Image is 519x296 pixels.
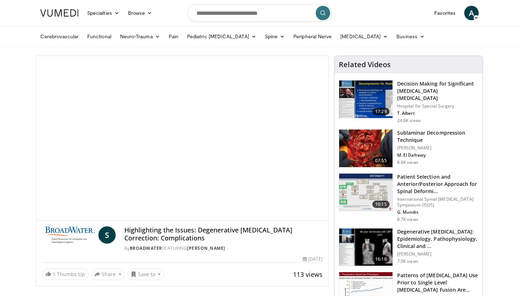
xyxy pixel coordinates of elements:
a: Spine [261,29,289,44]
a: 1 Thumbs Up [42,269,88,280]
p: 24.6K views [397,118,421,123]
p: Hospital for Special Surgery [397,103,478,109]
a: Browse [124,6,157,20]
a: Neuro-Trauma [116,29,164,44]
span: 113 views [293,270,323,279]
h3: Degenerative [MEDICAL_DATA]: Epidemiology, Pathophysiology, Clinical and … [397,228,478,250]
a: 17:29 Decision Making for Significant [MEDICAL_DATA] [MEDICAL_DATA] Hospital for Special Surgery ... [339,80,478,123]
a: Specialties [83,6,124,20]
img: beefc228-5859-4966-8bc6-4c9aecbbf021.150x105_q85_crop-smart_upscale.jpg [339,174,392,211]
img: VuMedi Logo [40,9,79,17]
button: Save to [128,269,164,280]
img: f89a51e3-7446-470d-832d-80c532b09c34.150x105_q85_crop-smart_upscale.jpg [339,228,392,266]
span: 17:29 [372,108,390,115]
input: Search topics, interventions [187,4,332,22]
div: By FEATURING [124,245,323,252]
span: 10:15 [372,201,390,208]
a: Functional [83,29,116,44]
div: [DATE] [303,256,322,262]
span: 1 [53,271,56,278]
img: 316497_0000_1.png.150x105_q85_crop-smart_upscale.jpg [339,80,392,118]
a: Peripheral Nerve [289,29,336,44]
a: 16:16 Degenerative [MEDICAL_DATA]: Epidemiology, Pathophysiology, Clinical and … [PERSON_NAME] 7.... [339,228,478,266]
span: 07:55 [372,157,390,164]
p: International Spinal [MEDICAL_DATA] Symposium (ISDS) [397,196,478,208]
h4: Highlighting the Issues: Degenerative [MEDICAL_DATA] Correction: Complications [124,226,323,242]
h3: Patient Selection and Anterior/Posterior Approach for Spinal Deformi… [397,173,478,195]
p: 8.7K views [397,217,418,222]
a: [PERSON_NAME] [187,245,225,251]
h3: Decision Making for Significant [MEDICAL_DATA] [MEDICAL_DATA] [397,80,478,102]
a: [MEDICAL_DATA] [336,29,392,44]
p: G. Mundis [397,209,478,215]
a: Business [392,29,429,44]
h4: Related Videos [339,60,391,69]
a: S [98,226,116,244]
a: Pain [164,29,183,44]
img: 48c381b3-7170-4772-a576-6cd070e0afb8.150x105_q85_crop-smart_upscale.jpg [339,130,392,167]
p: [PERSON_NAME] [397,251,478,257]
a: 07:55 Sublaminar Decompression Technique [PERSON_NAME] M. El Dafrawy 8.6K views [339,129,478,167]
a: BroadWater [130,245,162,251]
p: T. Albert [397,110,478,116]
a: Cerebrovascular [36,29,83,44]
h3: Sublaminar Decompression Technique [397,129,478,144]
a: 10:15 Patient Selection and Anterior/Posterior Approach for Spinal Deformi… International Spinal ... [339,173,478,222]
img: BroadWater [42,226,96,244]
span: 16:16 [372,256,390,263]
button: Share [91,269,125,280]
p: M. El Dafrawy [397,152,478,158]
video-js: Video Player [36,56,328,221]
p: 7.0K views [397,258,418,264]
p: 8.6K views [397,160,418,165]
a: Pediatric [MEDICAL_DATA] [183,29,261,44]
h3: Patterns of [MEDICAL_DATA] Use Prior to Single Level [MEDICAL_DATA] Fusion Are Assoc… [397,272,478,293]
a: A [464,6,479,20]
p: [PERSON_NAME] [397,145,478,151]
a: Favorites [430,6,460,20]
